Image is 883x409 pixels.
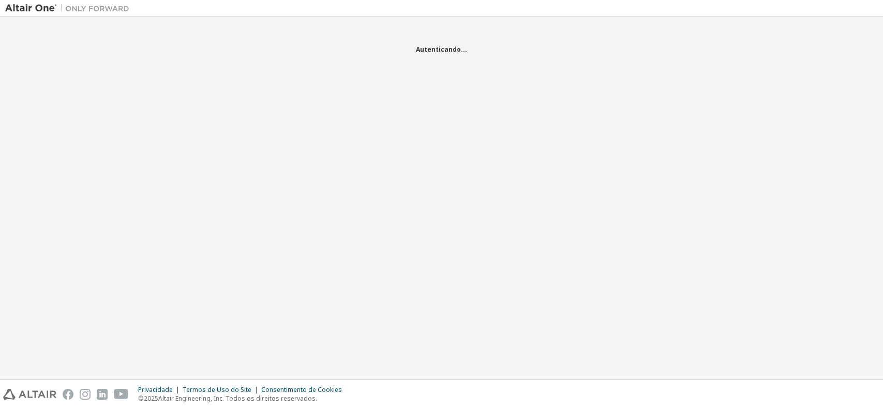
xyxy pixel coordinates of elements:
[158,394,317,403] font: Altair Engineering, Inc. Todos os direitos reservados.
[63,389,73,400] img: facebook.svg
[138,385,173,394] font: Privacidade
[114,389,129,400] img: youtube.svg
[261,385,342,394] font: Consentimento de Cookies
[416,45,467,54] font: Autenticando...
[144,394,158,403] font: 2025
[97,389,108,400] img: linkedin.svg
[138,394,144,403] font: ©
[5,3,134,13] img: Altair Um
[183,385,251,394] font: Termos de Uso do Site
[3,389,56,400] img: altair_logo.svg
[80,389,91,400] img: instagram.svg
